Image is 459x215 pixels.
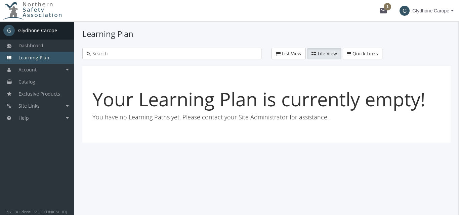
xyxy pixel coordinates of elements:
small: SkillBuilder® - v.[TECHNICAL_ID] [7,209,67,214]
span: Site Links [18,103,40,109]
span: G [400,6,410,16]
span: Tile View [317,50,337,57]
mat-icon: mail [379,7,387,15]
h1: Learning Plan [82,28,451,40]
span: Account [18,66,37,73]
span: Glydhone Carope [412,5,449,17]
input: Search [91,50,257,57]
span: Catalog [18,78,35,85]
span: G [3,25,15,36]
h1: Your Learning Plan is currently empty! [92,89,441,110]
span: Quick Links [352,50,378,57]
span: Learning Plan [18,54,49,61]
p: You have no Learning Paths yet. Please contact your Site Administrator for assistance. [92,113,441,122]
span: Dashboard [18,42,43,49]
div: Glydhone Carope [18,27,57,34]
span: List View [282,50,301,57]
span: Exclusive Products [18,91,60,97]
span: Help [18,115,29,121]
